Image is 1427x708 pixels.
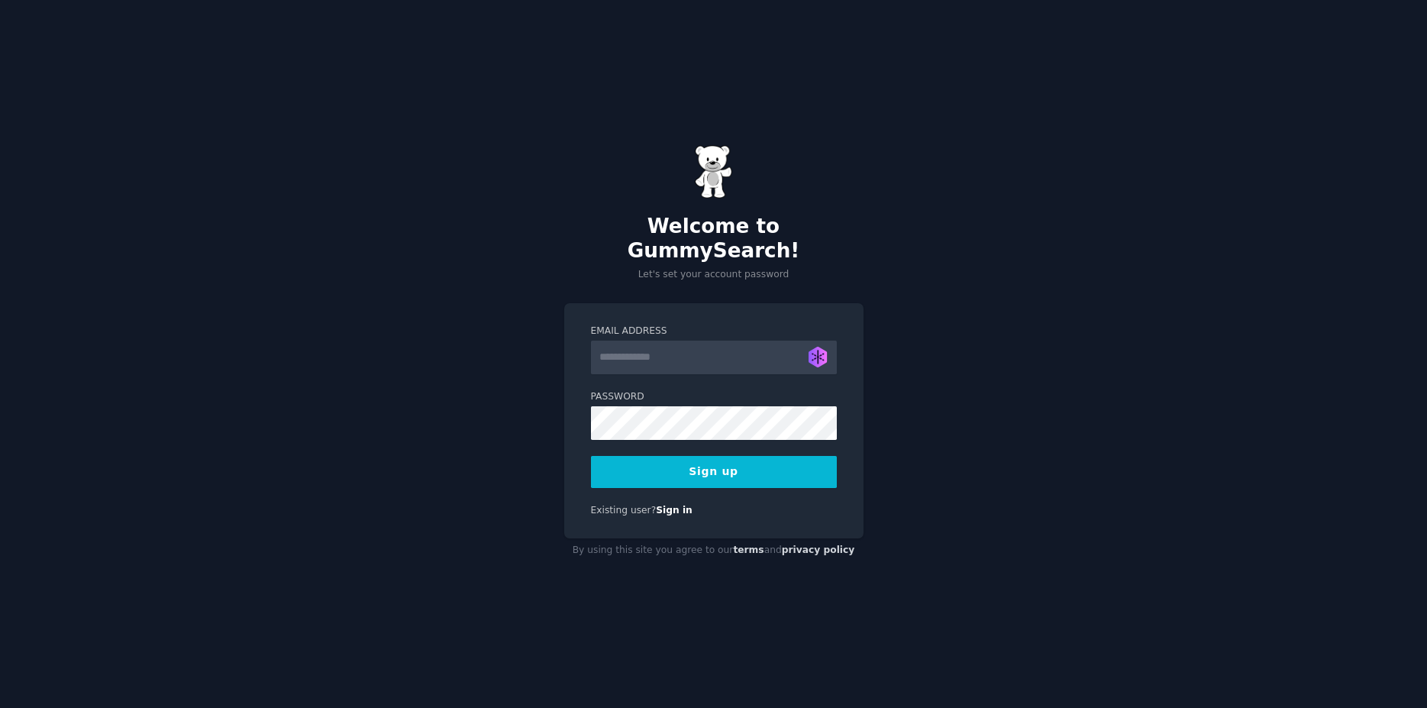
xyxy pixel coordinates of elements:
h2: Welcome to GummySearch! [564,215,864,263]
a: terms [733,545,764,555]
label: Password [591,390,837,404]
a: Sign in [656,505,693,516]
label: Email Address [591,325,837,338]
p: Let's set your account password [564,268,864,282]
a: privacy policy [782,545,855,555]
button: Sign up [591,456,837,488]
img: Gummy Bear [695,145,733,199]
span: Existing user? [591,505,657,516]
div: By using this site you agree to our and [564,538,864,563]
